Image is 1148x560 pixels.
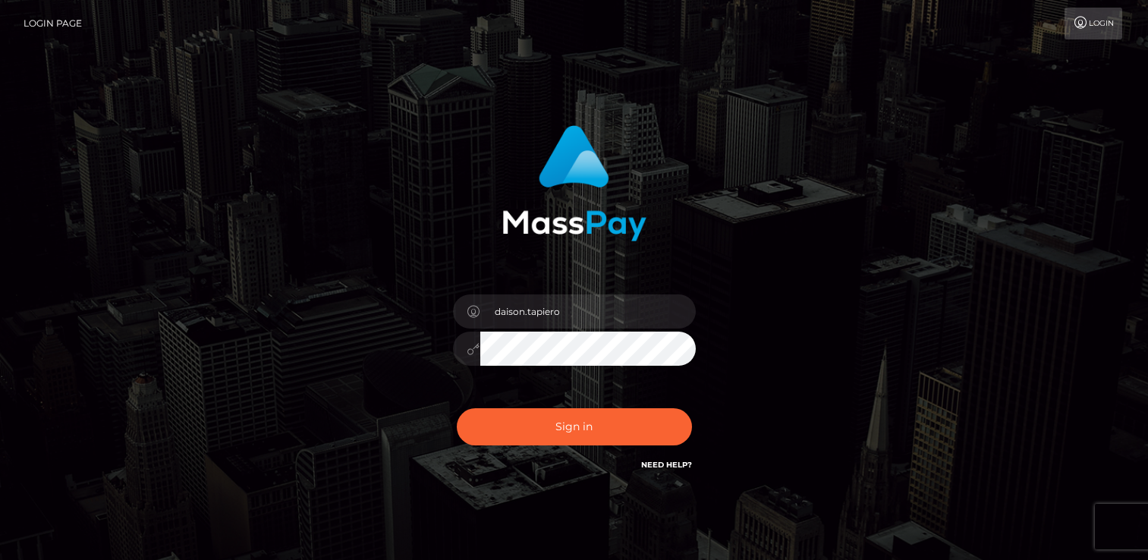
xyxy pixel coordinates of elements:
button: Sign in [457,408,692,445]
img: MassPay Login [502,125,646,241]
a: Login [1065,8,1122,39]
input: Username... [480,294,696,329]
a: Need Help? [641,460,692,470]
a: Login Page [24,8,82,39]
